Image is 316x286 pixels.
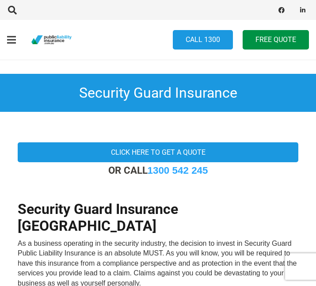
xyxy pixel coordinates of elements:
[31,35,72,44] a: pli_logotransparent
[148,165,208,176] a: 1300 542 245
[275,4,288,16] a: Facebook
[3,4,22,17] a: Search
[243,30,309,50] a: FREE QUOTE
[18,201,178,234] b: Security Guard Insurance [GEOGRAPHIC_DATA]
[173,30,233,50] a: Call 1300
[297,4,309,16] a: LinkedIn
[18,142,298,162] a: Click here to get a quote
[1,29,22,51] a: Menu
[108,164,208,176] strong: OR CALL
